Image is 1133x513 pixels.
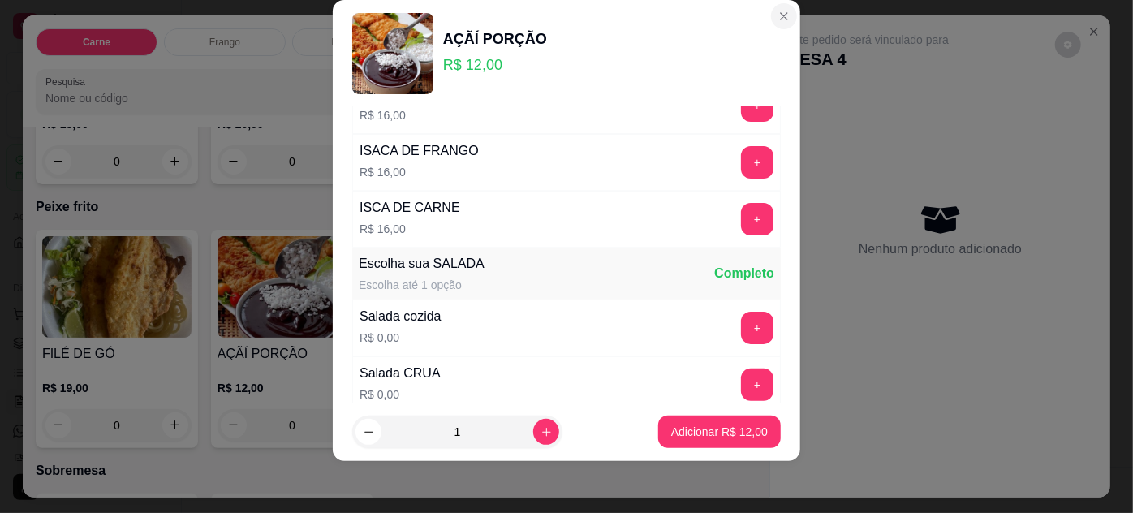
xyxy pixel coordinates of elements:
[714,264,774,283] div: Completo
[360,386,441,403] p: R$ 0,00
[443,28,547,50] div: AÇÃÍ PORÇÃO
[533,419,559,445] button: increase-product-quantity
[360,221,460,237] p: R$ 16,00
[741,146,773,179] button: add
[355,419,381,445] button: decrease-product-quantity
[360,364,441,383] div: Salada CRUA
[359,254,485,274] div: Escolha sua SALADA
[360,198,460,218] div: ISCA DE CARNE
[360,164,479,180] p: R$ 16,00
[359,277,485,293] div: Escolha até 1 opção
[771,3,797,29] button: Close
[360,307,442,326] div: Salada cozida
[671,424,768,440] p: Adicionar R$ 12,00
[360,107,466,123] p: R$ 16,00
[360,330,442,346] p: R$ 0,00
[658,416,781,448] button: Adicionar R$ 12,00
[741,203,773,235] button: add
[352,13,433,94] img: product-image
[360,141,479,161] div: ISACA DE FRANGO
[443,54,547,76] p: R$ 12,00
[741,312,773,344] button: add
[741,369,773,401] button: add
